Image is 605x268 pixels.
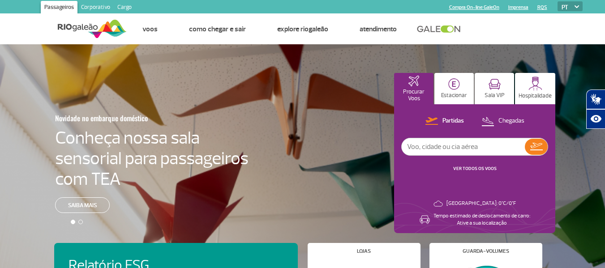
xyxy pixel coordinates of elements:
[498,117,524,125] p: Chegadas
[463,249,509,254] h4: Guarda-volumes
[114,1,135,15] a: Cargo
[142,25,158,34] a: Voos
[515,73,555,104] button: Hospitalidade
[442,117,464,125] p: Partidas
[277,25,328,34] a: Explore RIOgaleão
[537,4,547,10] a: RQS
[55,128,249,189] h4: Conheça nossa sala sensorial para passageiros com TEA
[55,109,205,128] h3: Novidade no embarque doméstico
[408,76,419,86] img: airplaneHomeActive.svg
[485,92,505,99] p: Sala VIP
[360,25,397,34] a: Atendimento
[453,166,497,171] a: VER TODOS OS VOOS
[77,1,114,15] a: Corporativo
[586,89,605,129] div: Plugin de acessibilidade da Hand Talk.
[489,79,501,90] img: vipRoom.svg
[55,197,110,213] a: Saiba mais
[189,25,246,34] a: Como chegar e sair
[508,4,528,10] a: Imprensa
[41,1,77,15] a: Passageiros
[519,93,552,99] p: Hospitalidade
[441,92,467,99] p: Estacionar
[423,115,467,127] button: Partidas
[586,109,605,129] button: Abrir recursos assistivos.
[475,73,514,104] button: Sala VIP
[449,4,499,10] a: Compra On-line GaleOn
[433,213,530,227] p: Tempo estimado de deslocamento de carro: Ative a sua localização
[479,115,527,127] button: Chegadas
[451,165,499,172] button: VER TODOS OS VOOS
[434,73,474,104] button: Estacionar
[357,249,371,254] h4: Lojas
[448,78,460,90] img: carParkingHome.svg
[586,89,605,109] button: Abrir tradutor de língua de sinais.
[528,77,542,90] img: hospitality.svg
[402,138,525,155] input: Voo, cidade ou cia aérea
[446,200,516,207] p: [GEOGRAPHIC_DATA]: 0°C/0°F
[394,73,433,104] button: Procurar Voos
[399,89,429,102] p: Procurar Voos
